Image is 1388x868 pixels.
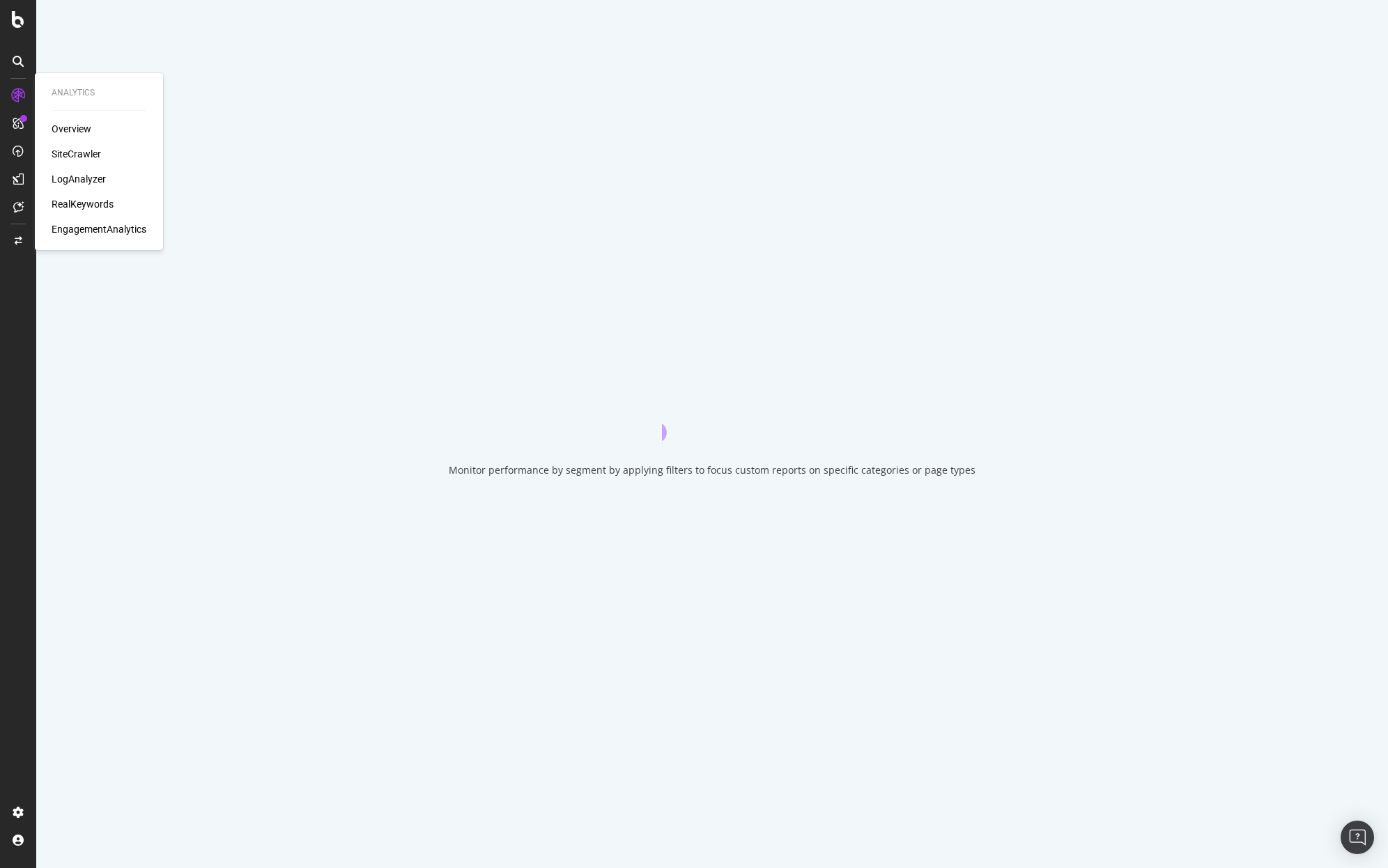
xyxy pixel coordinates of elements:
a: RealKeywords [52,197,114,211]
a: SiteCrawler [52,147,101,161]
div: animation [662,391,762,441]
a: Overview [52,122,91,136]
div: Monitor performance by segment by applying filters to focus custom reports on specific categories... [449,463,976,477]
div: Analytics [52,87,146,99]
a: EngagementAnalytics [52,222,146,236]
a: LogAnalyzer [52,172,106,186]
div: Open Intercom Messenger [1341,821,1374,854]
